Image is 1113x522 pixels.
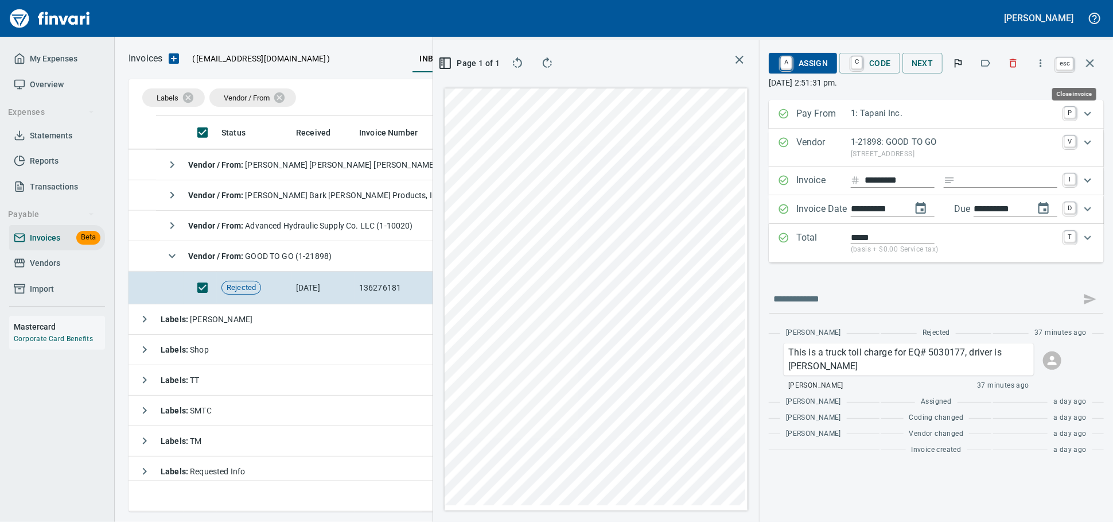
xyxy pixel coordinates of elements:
span: Page 1 of 1 [447,56,495,71]
button: AAssign [769,53,837,74]
span: [PERSON_NAME] [786,412,841,424]
span: Vendors [30,256,60,270]
a: Overview [9,72,105,98]
a: A [781,56,792,69]
button: Labels [973,51,998,76]
span: [PERSON_NAME] [786,428,841,440]
span: Next [912,56,933,71]
span: Invoice Number [359,126,418,140]
button: Expenses [3,102,99,123]
a: T [1064,231,1076,242]
button: Page 1 of 1 [442,53,499,74]
span: inbox [419,52,445,66]
p: Pay From [796,107,851,122]
span: Statements [30,129,72,143]
div: Expand [769,167,1104,195]
span: 37 minutes ago [977,380,1029,392]
a: I [1064,173,1076,185]
a: esc [1056,57,1073,70]
p: Invoice [796,173,851,188]
span: TT [161,376,200,385]
a: Vendors [9,250,105,276]
td: 136276181 [355,272,441,304]
span: a day ago [1053,396,1087,408]
span: Advanced Hydraulic Supply Co. LLC (1-10020) [188,221,413,230]
span: Vendor changed [909,428,964,440]
span: Overview [30,78,64,92]
span: [EMAIL_ADDRESS][DOMAIN_NAME] [195,53,327,64]
svg: Invoice number [851,173,860,187]
button: Flag [945,51,971,76]
span: Rejected [222,283,260,293]
span: Invoices [30,231,60,245]
p: [STREET_ADDRESS] [851,149,1057,160]
a: Statements [9,123,105,149]
a: My Expenses [9,46,105,72]
strong: Vendor / From : [188,191,245,200]
a: Transactions [9,174,105,200]
strong: Labels : [161,406,190,415]
nav: breadcrumb [129,52,162,65]
strong: Labels : [161,376,190,385]
div: Click for options [784,343,1034,376]
span: Expenses [8,105,95,119]
span: Shop [161,345,209,354]
svg: Invoice description [944,175,955,186]
strong: Labels : [161,315,190,324]
button: Discard [1001,51,1026,76]
p: Invoice Date [796,202,851,217]
button: Next [902,53,943,74]
span: This records your message into the invoice and notifies anyone mentioned [1076,285,1104,313]
div: Expand [769,129,1104,167]
a: Corporate Card Benefits [14,335,93,343]
div: Labels [142,88,205,107]
a: V [1064,136,1076,147]
button: [PERSON_NAME] [1002,9,1076,27]
span: Assigned [921,396,951,408]
span: TM [161,436,202,446]
p: Due [954,202,1009,216]
span: Labels [157,94,178,102]
span: Reports [30,154,59,168]
button: change due date [1030,195,1057,222]
strong: Labels : [161,345,190,354]
strong: Vendor / From : [188,252,245,261]
p: [DATE] 2:51:31 pm. [769,77,1104,88]
p: Invoices [129,52,162,65]
div: Vendor / From [209,88,296,107]
span: Received [296,126,345,140]
button: More [1028,51,1053,76]
span: Status [221,126,260,140]
span: [PERSON_NAME] [786,327,841,339]
span: Vendor / From [224,94,270,102]
span: [PERSON_NAME] [788,380,843,392]
strong: Vendor / From : [188,221,245,230]
h5: [PERSON_NAME] [1005,12,1073,24]
td: [DATE] [291,272,355,304]
span: [PERSON_NAME] [PERSON_NAME] [PERSON_NAME] + Rigging (1-10699) [188,160,510,169]
strong: Vendor / From : [188,160,245,169]
span: Assign [778,53,828,73]
p: (basis + $0.00 Service tax) [851,244,1057,256]
span: SMTC [161,406,212,415]
button: Payable [3,204,99,225]
img: Finvari [7,5,93,32]
div: Expand [769,224,1104,262]
span: Requested Info [161,467,245,476]
a: D [1064,202,1076,214]
span: Import [30,282,54,296]
div: Expand [769,100,1104,129]
p: 1-21898: GOOD TO GO [851,136,1057,149]
span: Payable [8,207,95,222]
span: Coding changed [909,412,964,424]
span: Status [221,126,246,140]
a: P [1064,107,1076,118]
a: Import [9,276,105,302]
p: Total [796,231,851,256]
span: [PERSON_NAME] [786,396,841,408]
span: a day ago [1053,412,1087,424]
strong: Labels : [161,467,190,476]
span: Received [296,126,330,140]
span: Invoice Number [359,126,433,140]
span: a day ago [1053,428,1087,440]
